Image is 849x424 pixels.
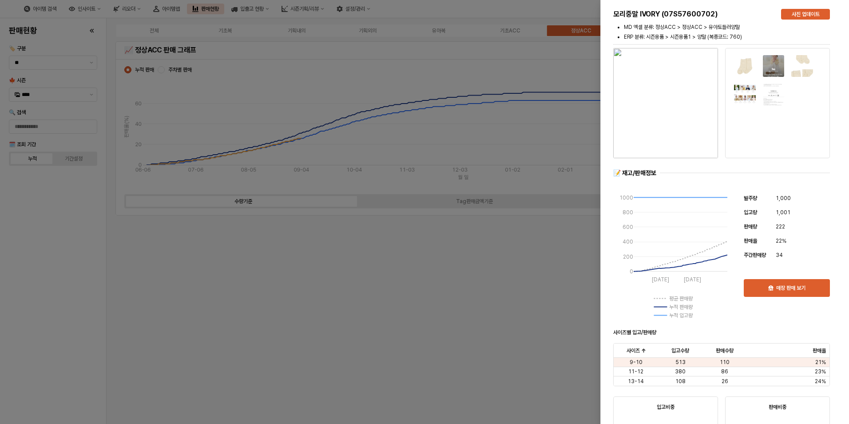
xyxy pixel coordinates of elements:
[720,359,730,366] span: 110
[613,10,774,19] h5: 모리중말 IVORY (07S57600702)
[721,368,728,375] span: 86
[744,252,766,258] span: 주간판매량
[671,347,689,354] span: 입고수량
[628,378,644,385] span: 13-14
[815,378,826,385] span: 24%
[657,404,674,410] strong: 입고비중
[744,224,757,230] span: 판매량
[813,347,826,354] span: 판매율
[675,359,686,366] span: 513
[624,23,830,31] li: MD 엑셀 분류: 정상ACC > 정상ACC > 유아토들러양말
[628,368,643,375] span: 11-12
[781,9,830,20] button: 사진 업데이트
[627,347,640,354] span: 사이즈
[815,359,826,366] span: 21%
[776,208,790,217] span: 1,001
[776,284,805,292] p: 매장 판매 보기
[675,368,686,375] span: 380
[744,209,757,216] span: 입고량
[744,195,757,201] span: 발주량
[776,222,785,231] span: 222
[613,329,656,336] strong: 사이즈별 입고/판매량
[630,359,643,366] span: 9-10
[776,194,791,203] span: 1,000
[744,238,757,244] span: 판매율
[624,33,830,41] li: ERP 분류: 시즌용품 > 시즌용품1 > 양말 (복종코드: 760)
[716,347,734,354] span: 판매수량
[675,378,686,385] span: 108
[792,11,820,18] p: 사진 업데이트
[776,236,786,245] span: 22%
[744,279,830,297] button: 매장 판매 보기
[769,404,786,410] strong: 판매비중
[722,378,728,385] span: 26
[776,251,783,260] span: 34
[613,169,656,177] div: 📝 재고/판매정보
[815,368,826,375] span: 23%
